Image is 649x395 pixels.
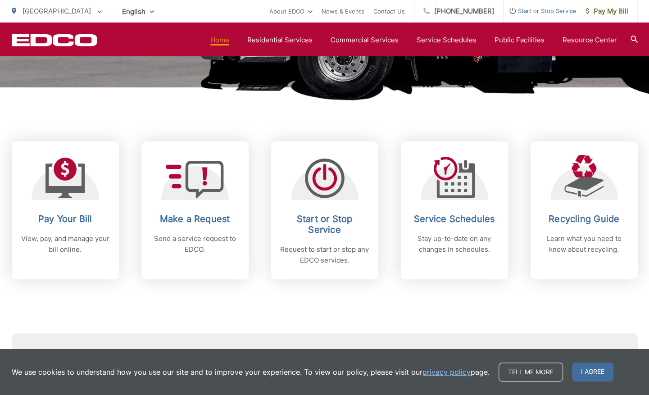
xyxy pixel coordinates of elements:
a: Make a Request Send a service request to EDCO. [141,141,249,279]
a: Public Facilities [495,35,545,45]
a: Service Schedules [417,35,477,45]
p: We use cookies to understand how you use our site and to improve your experience. To view our pol... [12,367,490,377]
a: Pay Your Bill View, pay, and manage your bill online. [12,141,119,279]
span: English [115,4,161,19]
p: Stay up-to-date on any changes in schedules. [410,233,499,255]
a: Commercial Services [331,35,399,45]
a: privacy policy [422,367,471,377]
span: [GEOGRAPHIC_DATA] [23,7,91,15]
h2: Pay Your Bill [21,213,110,224]
h2: Start or Stop Service [280,213,369,235]
a: Contact Us [373,6,405,17]
a: EDCD logo. Return to the homepage. [12,34,97,46]
h2: Make a Request [150,213,240,224]
p: Send a service request to EDCO. [150,233,240,255]
a: Residential Services [247,35,313,45]
span: Pay My Bill [585,6,628,17]
h2: Service Schedules [410,213,499,224]
a: Resource Center [563,35,617,45]
p: Request to start or stop any EDCO services. [280,244,369,266]
a: Service Schedules Stay up-to-date on any changes in schedules. [401,141,508,279]
a: About EDCO [269,6,313,17]
p: View, pay, and manage your bill online. [21,233,110,255]
a: News & Events [322,6,364,17]
a: Home [210,35,229,45]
